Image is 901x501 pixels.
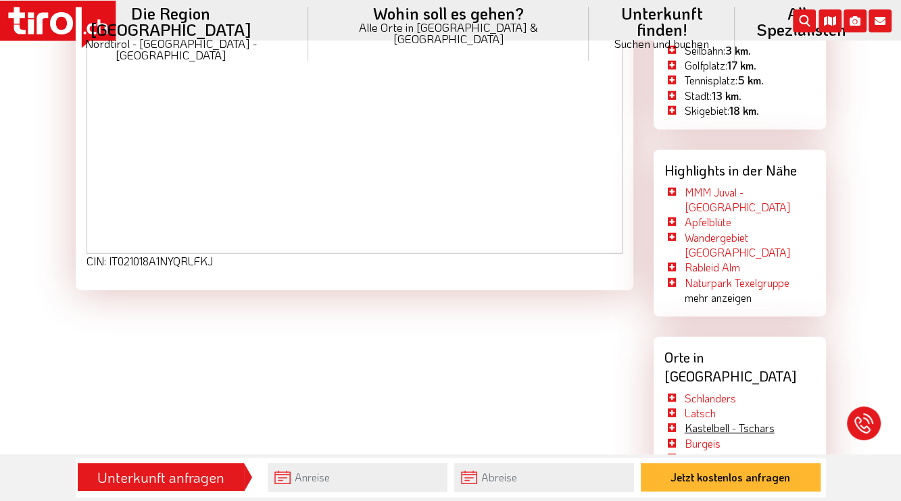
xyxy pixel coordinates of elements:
a: Rableid Alm [685,260,740,274]
a: Kastelbell - Tschars [685,421,775,435]
li: mehr anzeigen [664,290,815,305]
a: Schlanders [685,391,736,405]
div: CIN: IT021018A1NYQRLFKJ [87,254,623,269]
small: Nordtirol - [GEOGRAPHIC_DATA] - [GEOGRAPHIC_DATA] [50,38,292,61]
small: Alle Orte in [GEOGRAPHIC_DATA] & [GEOGRAPHIC_DATA] [324,22,573,45]
a: Latsch [685,406,716,420]
i: Karte öffnen [819,9,842,32]
button: Jetzt kostenlos anfragen [641,463,821,492]
li: Tennisplatz: [664,73,764,88]
i: Fotogalerie [844,9,867,32]
a: MMM Juval - [GEOGRAPHIC_DATA] [685,185,790,214]
a: Naturpark Texelgruppe [685,275,789,290]
i: Kontakt [869,9,892,32]
input: Anreise [268,463,447,492]
b: 18 km. [729,103,759,117]
input: Abreise [454,463,634,492]
li: Skigebiet: [664,103,759,118]
a: Burgeis [685,436,721,450]
a: Wandergebiet [GEOGRAPHIC_DATA] [685,230,790,259]
a: Glurns [685,451,714,465]
b: 5 km. [737,73,764,87]
div: Unterkunft anfragen [82,466,240,489]
b: 13 km. [712,88,741,103]
div: Highlights in der Nähe [654,150,826,185]
small: Suchen und buchen [605,38,719,49]
li: Stadt: [664,88,741,103]
div: Orte in [GEOGRAPHIC_DATA] [654,337,826,391]
a: Apfelblüte [685,215,731,229]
